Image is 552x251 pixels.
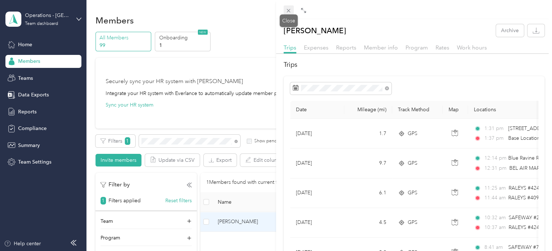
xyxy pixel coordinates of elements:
span: 1:31 pm [484,125,505,133]
th: Map [443,101,468,119]
iframe: Everlance-gr Chat Button Frame [511,211,552,251]
th: Track Method [392,101,443,119]
h2: Trips [284,60,544,70]
span: Rates [436,44,449,51]
td: [DATE] [290,208,344,238]
button: Archive [496,24,524,37]
td: [DATE] [290,148,344,178]
td: 9.7 [344,148,392,178]
th: Mileage (mi) [344,101,392,119]
span: Reports [336,44,356,51]
span: Work hours [457,44,487,51]
span: 12:14 pm [484,154,505,162]
span: 11:44 am [484,194,505,202]
span: 11:25 am [484,184,505,192]
span: GPS [408,218,417,226]
td: 1.7 [344,119,392,148]
span: GPS [408,159,417,167]
span: 10:37 am [484,224,505,231]
span: Program [405,44,428,51]
td: 6.1 [344,178,392,208]
span: GPS [408,130,417,138]
span: Member info [364,44,398,51]
span: GPS [408,189,417,197]
p: [PERSON_NAME] [284,24,346,37]
span: Expenses [304,44,328,51]
td: [DATE] [290,178,344,208]
span: 1:37 pm [484,134,505,142]
div: Close [280,14,298,27]
td: [DATE] [290,119,344,148]
span: 10:32 am [484,214,505,222]
span: 12:31 pm [484,164,506,172]
td: 4.5 [344,208,392,238]
th: Date [290,101,344,119]
span: Trips [284,44,296,51]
